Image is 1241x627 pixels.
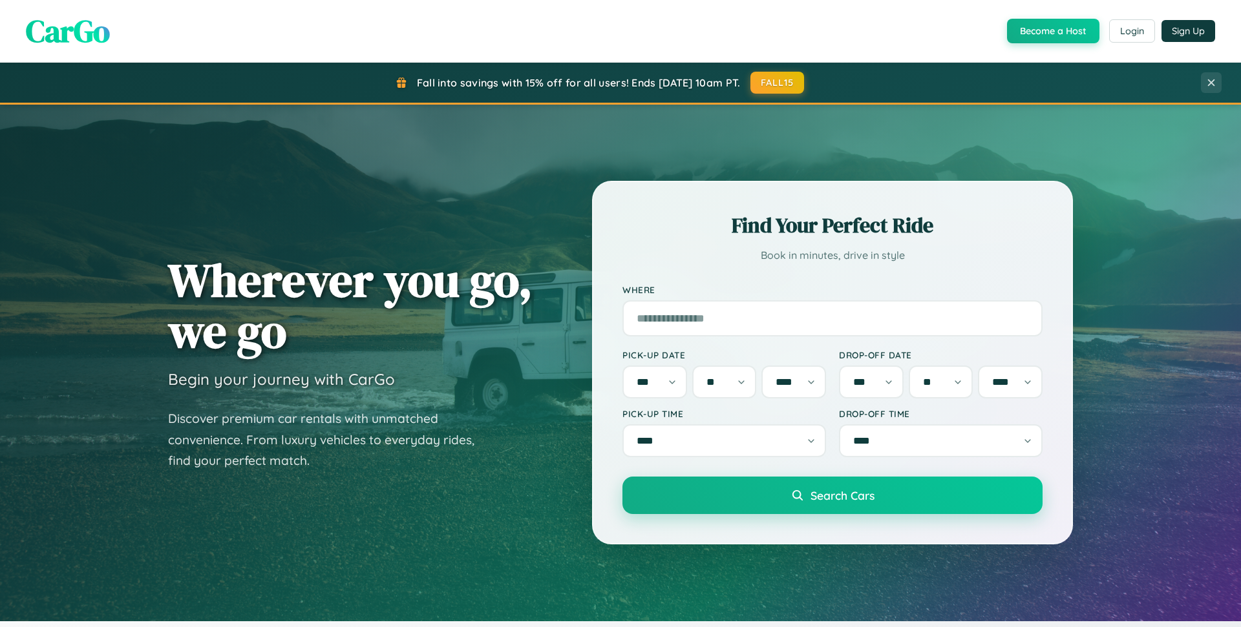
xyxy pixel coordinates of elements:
[839,349,1043,360] label: Drop-off Date
[839,408,1043,419] label: Drop-off Time
[417,76,741,89] span: Fall into savings with 15% off for all users! Ends [DATE] 10am PT.
[622,246,1043,265] p: Book in minutes, drive in style
[168,408,491,471] p: Discover premium car rentals with unmatched convenience. From luxury vehicles to everyday rides, ...
[622,477,1043,514] button: Search Cars
[811,488,875,502] span: Search Cars
[1161,20,1215,42] button: Sign Up
[26,10,110,52] span: CarGo
[168,254,533,356] h1: Wherever you go, we go
[622,349,826,360] label: Pick-up Date
[622,284,1043,295] label: Where
[168,369,395,389] h3: Begin your journey with CarGo
[1109,19,1155,43] button: Login
[622,408,826,419] label: Pick-up Time
[1007,19,1099,43] button: Become a Host
[622,211,1043,240] h2: Find Your Perfect Ride
[750,72,805,94] button: FALL15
